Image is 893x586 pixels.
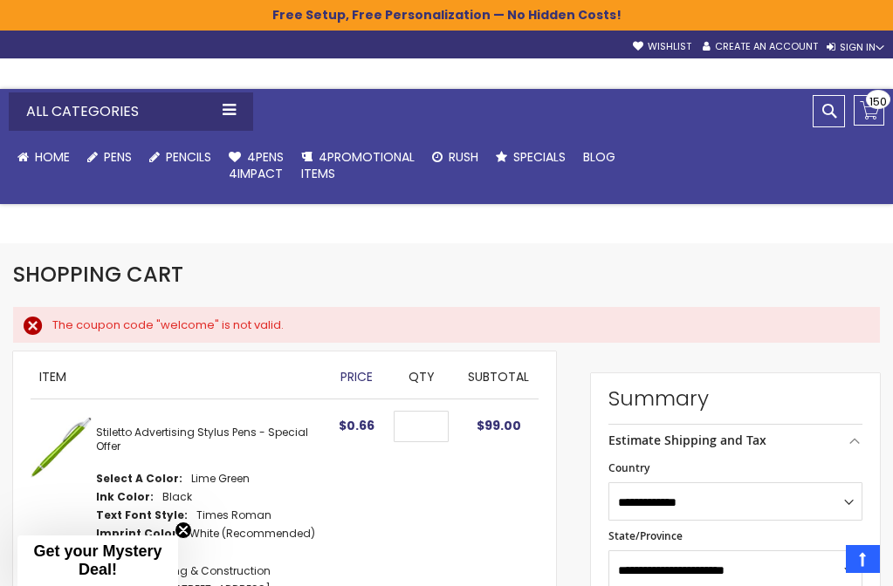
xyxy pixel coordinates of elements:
dd: Lime Green [191,472,250,486]
span: Pens [104,148,132,166]
dd: White (Recommended) [189,527,315,541]
img: Stiletto Advertising Stylus Pens-Lime Green [31,417,92,478]
span: Item [39,368,66,385]
span: Shopping Cart [13,260,183,289]
span: Price [340,368,373,385]
a: 4PROMOTIONALITEMS [292,131,423,201]
a: Top [846,545,880,573]
strong: Summary [608,385,862,412]
a: Pens [79,131,141,184]
span: Specials [513,148,566,166]
span: Pencils [166,148,211,166]
dt: Ink Color [96,490,154,504]
a: Pencils [141,131,220,184]
span: $0.66 [339,417,374,434]
button: Close teaser [175,521,192,539]
dd: Times Roman [196,508,271,522]
a: 150 [854,95,884,126]
span: Home [35,148,70,166]
span: State/Province [608,528,683,543]
span: Country [608,460,649,475]
span: Get your Mystery Deal! [33,542,161,578]
a: 4Pens4impact [220,131,292,201]
span: Qty [409,368,435,385]
dt: Select A Color [96,472,182,486]
a: Create an Account [703,40,818,53]
a: Wishlist [633,40,691,53]
div: Get your Mystery Deal!Close teaser [17,535,178,586]
dt: Text Font Style [96,508,188,522]
span: Rush [449,148,478,166]
dd: Black [162,490,192,504]
dt: Imprint Color [96,527,181,541]
dd: All Phase Roofing & Construction [96,564,271,578]
span: 4PROMOTIONAL ITEMS [301,148,415,182]
a: Stiletto Advertising Stylus Pens - Special Offer [96,425,308,453]
div: The coupon code "welcome" is not valid. [52,317,862,333]
a: Home [9,131,79,184]
a: Rush [423,131,487,184]
a: Specials [487,131,574,184]
div: All Categories [9,92,253,131]
span: 150 [869,93,887,110]
a: Blog [574,131,624,184]
span: 4Pens 4impact [229,148,284,182]
span: Blog [583,148,615,166]
span: Subtotal [468,368,529,385]
div: Sign In [827,41,884,54]
span: $99.00 [477,417,521,434]
strong: Estimate Shipping and Tax [608,432,766,448]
